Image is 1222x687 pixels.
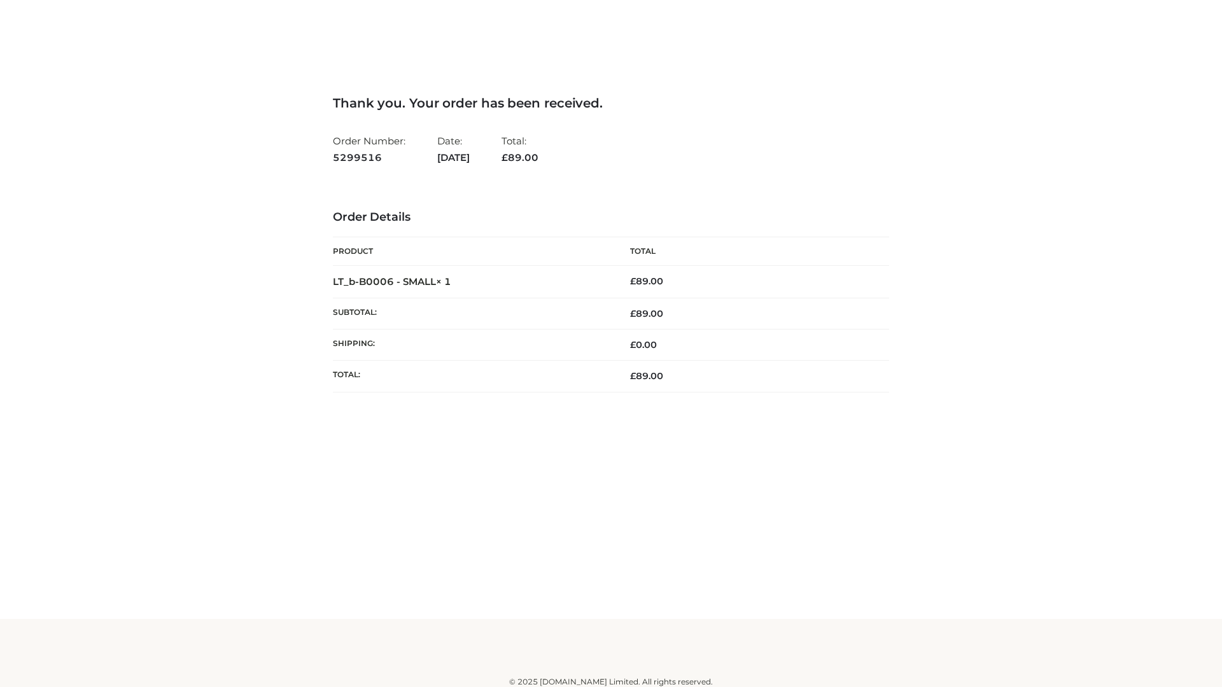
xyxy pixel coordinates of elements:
[436,275,451,288] strong: × 1
[333,149,405,166] strong: 5299516
[630,308,663,319] span: 89.00
[333,330,611,361] th: Shipping:
[630,370,636,382] span: £
[333,95,889,111] h3: Thank you. Your order has been received.
[611,237,889,266] th: Total
[333,275,451,288] strong: LT_b-B0006 - SMALL
[502,151,538,163] span: 89.00
[502,151,508,163] span: £
[630,275,663,287] bdi: 89.00
[333,130,405,169] li: Order Number:
[333,298,611,329] th: Subtotal:
[437,130,470,169] li: Date:
[630,339,657,350] bdi: 0.00
[333,361,611,392] th: Total:
[333,237,611,266] th: Product
[630,275,636,287] span: £
[333,211,889,225] h3: Order Details
[630,370,663,382] span: 89.00
[630,339,636,350] span: £
[502,130,538,169] li: Total:
[437,149,470,166] strong: [DATE]
[630,308,636,319] span: £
